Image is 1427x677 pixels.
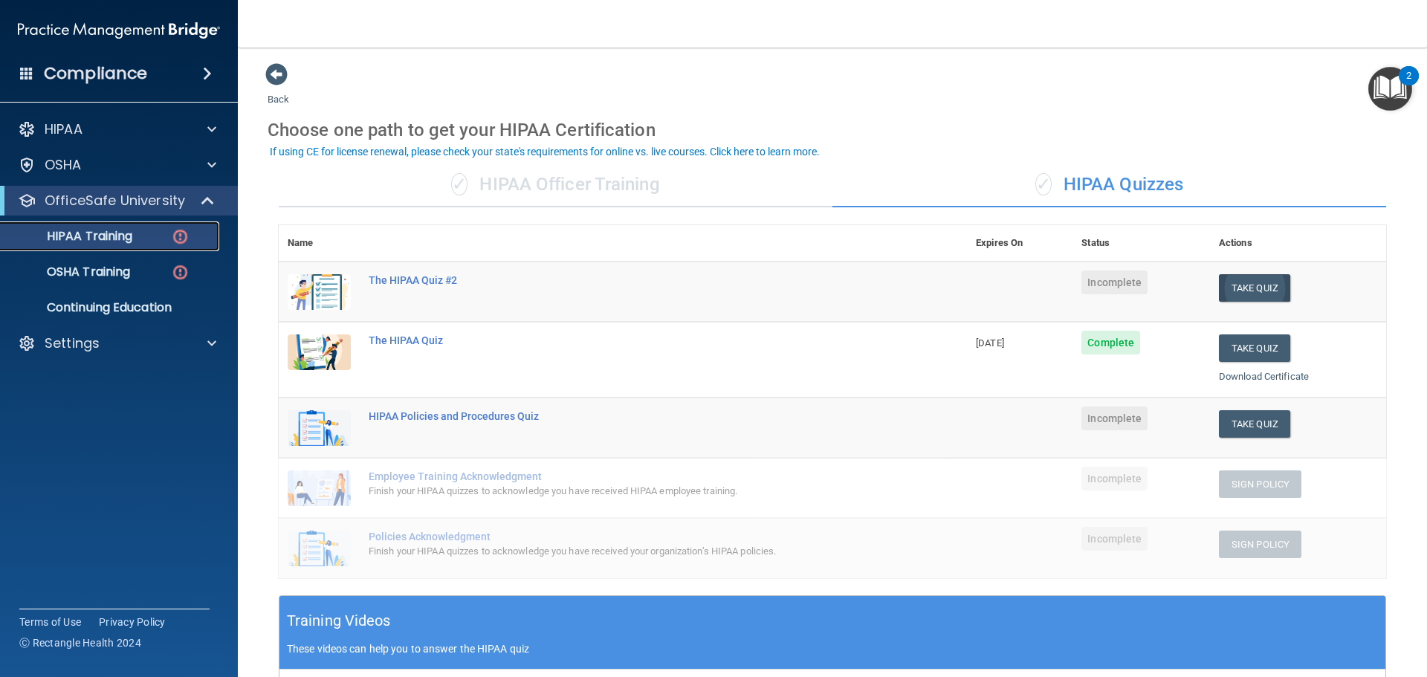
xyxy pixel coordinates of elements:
[99,615,166,629] a: Privacy Policy
[1081,467,1148,490] span: Incomplete
[369,531,893,542] div: Policies Acknowledgment
[10,229,132,244] p: HIPAA Training
[976,337,1004,349] span: [DATE]
[45,192,185,210] p: OfficeSafe University
[369,274,893,286] div: The HIPAA Quiz #2
[451,173,467,195] span: ✓
[369,542,893,560] div: Finish your HIPAA quizzes to acknowledge you have received your organization’s HIPAA policies.
[1081,331,1140,354] span: Complete
[268,108,1397,152] div: Choose one path to get your HIPAA Certification
[268,144,822,159] button: If using CE for license renewal, please check your state's requirements for online vs. live cours...
[1081,406,1148,430] span: Incomplete
[18,192,216,210] a: OfficeSafe University
[45,334,100,352] p: Settings
[18,156,216,174] a: OSHA
[1368,67,1412,111] button: Open Resource Center, 2 new notifications
[1081,271,1148,294] span: Incomplete
[18,120,216,138] a: HIPAA
[1219,470,1301,498] button: Sign Policy
[1210,225,1386,262] th: Actions
[268,76,289,105] a: Back
[45,120,82,138] p: HIPAA
[270,146,820,157] div: If using CE for license renewal, please check your state's requirements for online vs. live cours...
[1081,527,1148,551] span: Incomplete
[1072,225,1210,262] th: Status
[19,615,81,629] a: Terms of Use
[44,63,147,84] h4: Compliance
[1219,334,1290,362] button: Take Quiz
[279,225,360,262] th: Name
[171,227,190,246] img: danger-circle.6113f641.png
[1406,76,1411,95] div: 2
[967,225,1072,262] th: Expires On
[1353,574,1409,631] iframe: Drift Widget Chat Controller
[1219,274,1290,302] button: Take Quiz
[1035,173,1052,195] span: ✓
[287,608,391,634] h5: Training Videos
[369,482,893,500] div: Finish your HIPAA quizzes to acknowledge you have received HIPAA employee training.
[287,643,1378,655] p: These videos can help you to answer the HIPAA quiz
[279,163,832,207] div: HIPAA Officer Training
[369,470,893,482] div: Employee Training Acknowledgment
[1219,410,1290,438] button: Take Quiz
[19,635,141,650] span: Ⓒ Rectangle Health 2024
[832,163,1386,207] div: HIPAA Quizzes
[171,263,190,282] img: danger-circle.6113f641.png
[369,410,893,422] div: HIPAA Policies and Procedures Quiz
[18,16,220,45] img: PMB logo
[10,265,130,279] p: OSHA Training
[1219,531,1301,558] button: Sign Policy
[1219,371,1309,382] a: Download Certificate
[18,334,216,352] a: Settings
[45,156,82,174] p: OSHA
[10,300,213,315] p: Continuing Education
[369,334,893,346] div: The HIPAA Quiz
